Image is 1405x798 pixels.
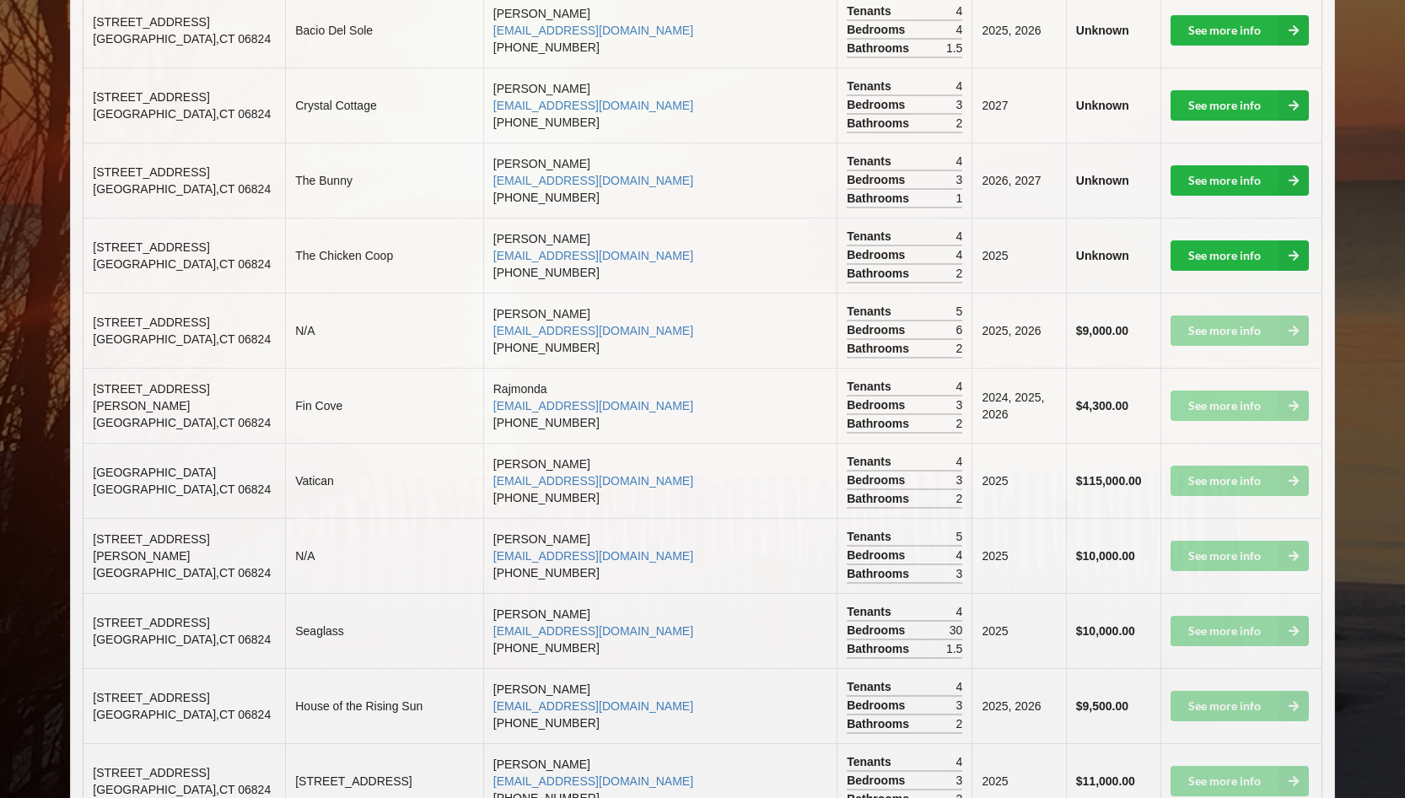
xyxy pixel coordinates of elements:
span: 6 [956,321,963,338]
td: 2025 [972,593,1065,668]
td: Seaglass [285,593,483,668]
a: See more info [1171,15,1309,46]
span: [GEOGRAPHIC_DATA] , CT 06824 [93,783,271,796]
span: [STREET_ADDRESS] [93,90,209,104]
span: [STREET_ADDRESS] [93,766,209,779]
span: Tenants [847,678,896,695]
span: 1 [956,190,963,207]
span: Bathrooms [847,340,913,357]
td: [PERSON_NAME] [PHONE_NUMBER] [483,293,837,368]
td: Rajmonda [PHONE_NUMBER] [483,368,837,443]
span: 4 [956,603,963,620]
td: 2024, 2025, 2026 [972,368,1065,443]
td: 2025, 2026 [972,668,1065,743]
span: 3 [956,396,963,413]
span: 4 [956,153,963,170]
span: Bathrooms [847,640,913,657]
span: [GEOGRAPHIC_DATA] , CT 06824 [93,633,271,646]
td: 2025, 2026 [972,293,1065,368]
span: [GEOGRAPHIC_DATA] , CT 06824 [93,708,271,721]
span: Bathrooms [847,115,913,132]
span: Bathrooms [847,715,913,732]
span: 3 [956,697,963,714]
span: Tenants [847,528,896,545]
span: [STREET_ADDRESS] [93,240,209,254]
span: [STREET_ADDRESS][PERSON_NAME] [93,382,209,412]
span: Bedrooms [847,472,909,488]
span: Tenants [847,603,896,620]
span: 4 [956,3,963,19]
span: 2 [956,415,963,432]
span: [STREET_ADDRESS][PERSON_NAME] [93,532,209,563]
span: [STREET_ADDRESS] [93,165,209,179]
span: Bathrooms [847,490,913,507]
span: Bathrooms [847,415,913,432]
td: House of the Rising Sun [285,668,483,743]
span: 1.5 [946,640,962,657]
td: 2027 [972,67,1065,143]
span: [GEOGRAPHIC_DATA] , CT 06824 [93,182,271,196]
span: 3 [956,772,963,789]
td: [PERSON_NAME] [PHONE_NUMBER] [483,67,837,143]
b: $4,300.00 [1076,399,1128,412]
span: 3 [956,96,963,113]
span: 5 [956,528,963,545]
span: 2 [956,115,963,132]
b: $11,000.00 [1076,774,1135,788]
span: Bedrooms [847,96,909,113]
a: [EMAIL_ADDRESS][DOMAIN_NAME] [493,399,693,412]
span: 4 [956,753,963,770]
a: [EMAIL_ADDRESS][DOMAIN_NAME] [493,24,693,37]
a: [EMAIL_ADDRESS][DOMAIN_NAME] [493,474,693,488]
b: $10,000.00 [1076,624,1135,638]
a: [EMAIL_ADDRESS][DOMAIN_NAME] [493,324,693,337]
a: [EMAIL_ADDRESS][DOMAIN_NAME] [493,549,693,563]
span: [GEOGRAPHIC_DATA] , CT 06824 [93,332,271,346]
span: 5 [956,303,963,320]
span: Bedrooms [847,21,909,38]
span: 3 [956,171,963,188]
span: Bedrooms [847,171,909,188]
b: $9,500.00 [1076,699,1128,713]
span: 4 [956,21,963,38]
td: 2025 [972,218,1065,293]
span: 4 [956,678,963,695]
td: The Chicken Coop [285,218,483,293]
a: See more info [1171,165,1309,196]
span: 2 [956,490,963,507]
b: Unknown [1076,99,1129,112]
span: 2 [956,265,963,282]
span: Tenants [847,453,896,470]
span: Tenants [847,228,896,245]
b: Unknown [1076,174,1129,187]
td: 2025 [972,518,1065,593]
td: [PERSON_NAME] [PHONE_NUMBER] [483,443,837,518]
span: [GEOGRAPHIC_DATA] , CT 06824 [93,416,271,429]
b: $9,000.00 [1076,324,1128,337]
span: [GEOGRAPHIC_DATA] , CT 06824 [93,32,271,46]
span: Tenants [847,153,896,170]
a: See more info [1171,240,1309,271]
span: [GEOGRAPHIC_DATA] [93,466,216,479]
span: [GEOGRAPHIC_DATA] , CT 06824 [93,257,271,271]
td: [PERSON_NAME] [PHONE_NUMBER] [483,143,837,218]
a: [EMAIL_ADDRESS][DOMAIN_NAME] [493,699,693,713]
td: N/A [285,518,483,593]
span: 1.5 [946,40,962,57]
b: Unknown [1076,24,1129,37]
td: N/A [285,293,483,368]
span: Bedrooms [847,622,909,639]
td: Fin Cove [285,368,483,443]
span: Bedrooms [847,321,909,338]
td: [PERSON_NAME] [PHONE_NUMBER] [483,668,837,743]
span: 2 [956,340,963,357]
td: 2025 [972,443,1065,518]
span: Tenants [847,3,896,19]
span: Bedrooms [847,396,909,413]
span: [GEOGRAPHIC_DATA] , CT 06824 [93,107,271,121]
b: $115,000.00 [1076,474,1142,488]
b: Unknown [1076,249,1129,262]
td: 2026, 2027 [972,143,1065,218]
span: 4 [956,547,963,563]
td: The Bunny [285,143,483,218]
